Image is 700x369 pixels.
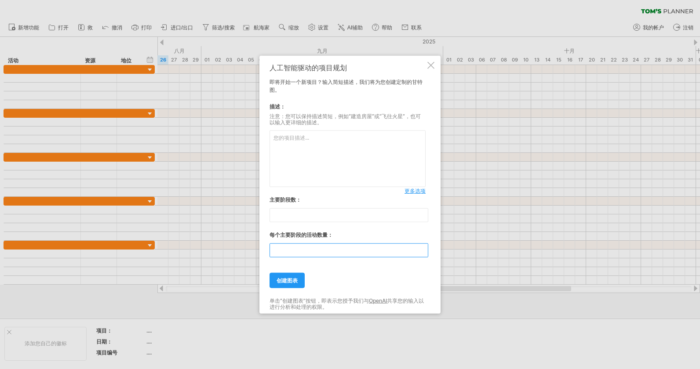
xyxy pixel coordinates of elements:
a: 创建图表 [270,273,305,288]
div: 主要阶段数： [270,196,426,204]
div: 人工智能驱动的项目规划 [270,64,426,72]
div: 单击“创建图表”按钮，即表示您授予我们与 共享您的输入以进行分析和处理的权限。 [270,298,426,311]
span: 创建图表 [277,277,298,284]
font: 即将开始一个新项目？输入简短描述，我们将为您创建定制的甘特图。 [270,79,423,93]
div: 描述： [270,103,426,111]
span: 更多选项 [405,188,426,194]
div: 每个主要阶段的活动数量： [270,231,426,239]
div: 注意：您可以保持描述简短，例如“建造房屋”或“飞往火星”，也可以输入更详细的描述。 [270,113,426,126]
a: OpenAI [369,297,387,304]
a: 更多选项 [405,187,426,195]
